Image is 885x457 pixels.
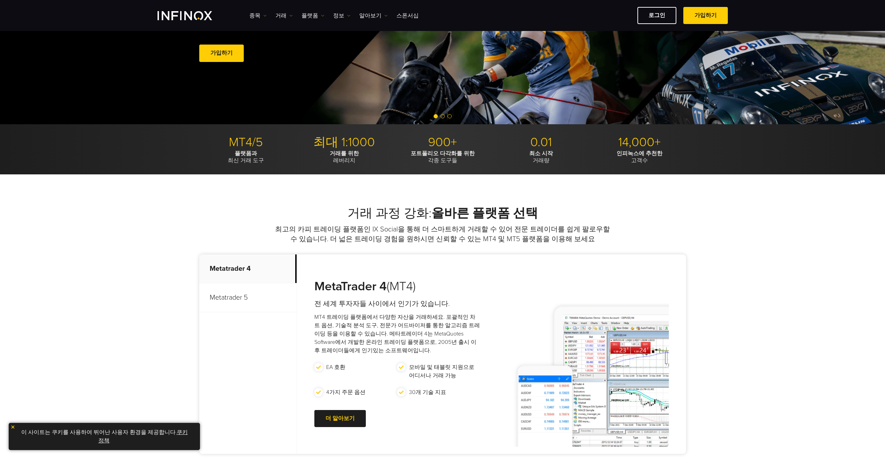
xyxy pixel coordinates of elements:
[494,135,588,150] p: 0.01
[10,425,15,430] img: yellow close icon
[448,114,452,118] span: Go to slide 3
[274,224,611,244] p: 최고의 카피 트레이딩 플랫폼인 IX Social을 통해 더 스마트하게 거래할 수 있어 전문 트레이더를 쉽게 팔로우할 수 있습니다. 더 넓은 트레이딩 경험을 원하시면 신뢰할 수...
[301,11,324,20] a: 플랫폼
[298,150,391,164] p: 레버리지
[396,11,419,20] a: 스폰서십
[158,11,228,20] a: INFINOX Logo
[593,135,686,150] p: 14,000+
[396,150,489,164] p: 각종 도구들
[12,426,196,447] p: 이 사이트는 쿠키를 사용하여 뛰어난 사용자 환경을 제공합니다. .
[199,150,292,164] p: 최신 거래 도구
[617,150,662,157] strong: 인피녹스에 추천한
[314,410,366,427] a: 더 알아보기
[199,135,292,150] p: MT4/5
[683,7,728,24] a: 가입하기
[199,283,297,312] p: Metatrader 5
[235,150,257,157] strong: 플랫폼과
[409,363,477,380] p: 모바일 및 태블릿 지원으로 어디서나 거래 가능
[637,7,676,24] a: 로그인
[441,114,445,118] span: Go to slide 2
[249,11,267,20] a: 종목
[199,45,244,62] a: 가입하기
[314,279,480,294] h3: (MT4)
[326,363,345,371] p: EA 호환
[529,150,553,157] strong: 최소 시작
[359,11,388,20] a: 알아보기
[199,206,686,221] h2: 거래 과정 강화:
[199,254,297,283] p: Metatrader 4
[333,11,351,20] a: 정보
[314,299,480,309] h4: 전 세계 투자자들 사이에서 인기가 있습니다.
[326,388,365,396] p: 4가지 주문 옵션
[432,206,538,221] strong: 올바른 플랫폼 선택
[434,114,438,118] span: Go to slide 1
[411,150,475,157] strong: 포트폴리오 다각화를 위한
[298,135,391,150] p: 최대 1:1000
[330,150,359,157] strong: 거래를 위한
[314,279,387,294] strong: MetaTrader 4
[593,150,686,164] p: 고객수
[275,11,293,20] a: 거래
[409,388,446,396] p: 30개 기술 지표
[314,313,480,355] p: MT4 트레이딩 플랫폼에서 다양한 자산을 거래하세요. 포괄적인 차트 옵션, 기술적 분석 도구, 전문가 어드바이저를 통한 알고리즘 트레이딩 등을 이용할 수 있습니다. 메타트레이...
[396,135,489,150] p: 900+
[494,150,588,164] p: 거래량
